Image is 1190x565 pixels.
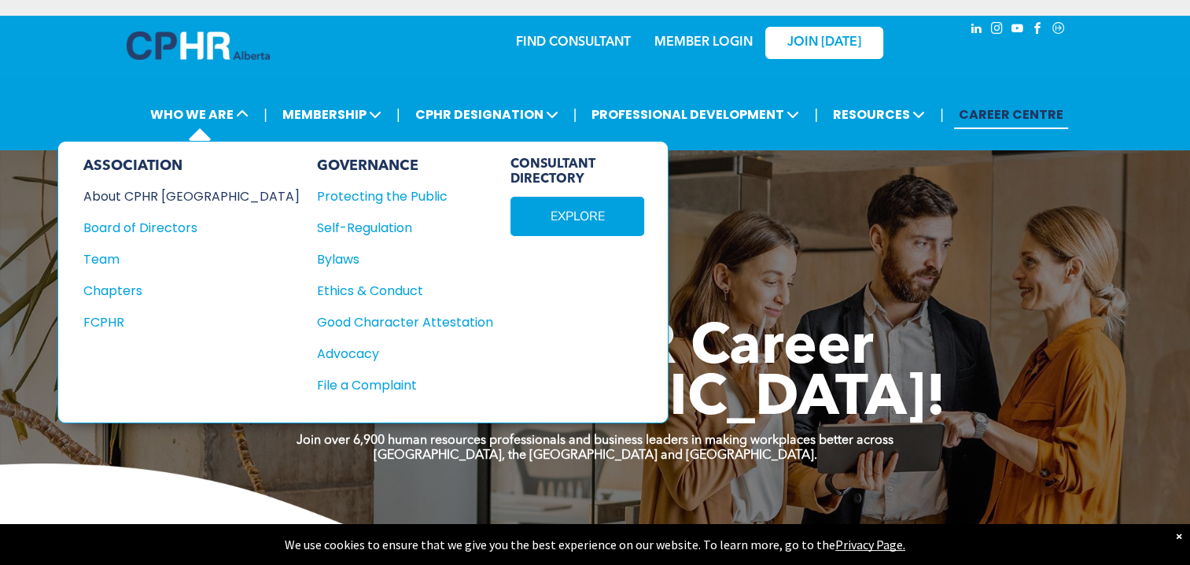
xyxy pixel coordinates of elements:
a: MEMBER LOGIN [654,36,753,49]
a: Social network [1050,20,1067,41]
span: MEMBERSHIP [278,100,386,129]
div: GOVERNANCE [317,157,493,175]
a: Self-Regulation [317,218,493,238]
a: Good Character Attestation [317,312,493,332]
a: linkedin [968,20,986,41]
li: | [573,98,577,131]
a: Chapters [83,281,300,301]
a: About CPHR [GEOGRAPHIC_DATA] [83,186,300,206]
a: instagram [989,20,1006,41]
span: WHO WE ARE [146,100,253,129]
a: CAREER CENTRE [954,100,1068,129]
div: Good Character Attestation [317,312,476,332]
span: CPHR DESIGNATION [411,100,563,129]
span: RESOURCES [828,100,930,129]
div: Team [83,249,278,269]
a: facebook [1030,20,1047,41]
li: | [263,98,267,131]
div: About CPHR [GEOGRAPHIC_DATA] [83,186,278,206]
a: Board of Directors [83,218,300,238]
a: File a Complaint [317,375,493,395]
a: Bylaws [317,249,493,269]
div: Self-Regulation [317,218,476,238]
a: Protecting the Public [317,186,493,206]
div: Chapters [83,281,278,301]
li: | [396,98,400,131]
strong: Join over 6,900 human resources professionals and business leaders in making workplaces better ac... [297,434,893,447]
a: Advocacy [317,344,493,364]
div: Advocacy [317,344,476,364]
a: FIND CONSULTANT [516,36,631,49]
a: youtube [1009,20,1026,41]
span: PROFESSIONAL DEVELOPMENT [587,100,804,129]
strong: [GEOGRAPHIC_DATA], the [GEOGRAPHIC_DATA] and [GEOGRAPHIC_DATA]. [374,449,817,462]
span: CONSULTANT DIRECTORY [510,157,644,187]
div: Protecting the Public [317,186,476,206]
div: Ethics & Conduct [317,281,476,301]
div: Board of Directors [83,218,278,238]
a: EXPLORE [510,197,644,236]
div: Bylaws [317,249,476,269]
a: JOIN [DATE] [765,27,883,59]
li: | [814,98,818,131]
a: Ethics & Conduct [317,281,493,301]
img: A blue and white logo for cp alberta [127,31,270,60]
div: FCPHR [83,312,278,332]
div: File a Complaint [317,375,476,395]
a: FCPHR [83,312,300,332]
a: Privacy Page. [835,537,905,552]
span: JOIN [DATE] [787,35,861,50]
li: | [940,98,944,131]
div: ASSOCIATION [83,157,300,175]
a: Team [83,249,300,269]
div: Dismiss notification [1176,528,1182,544]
